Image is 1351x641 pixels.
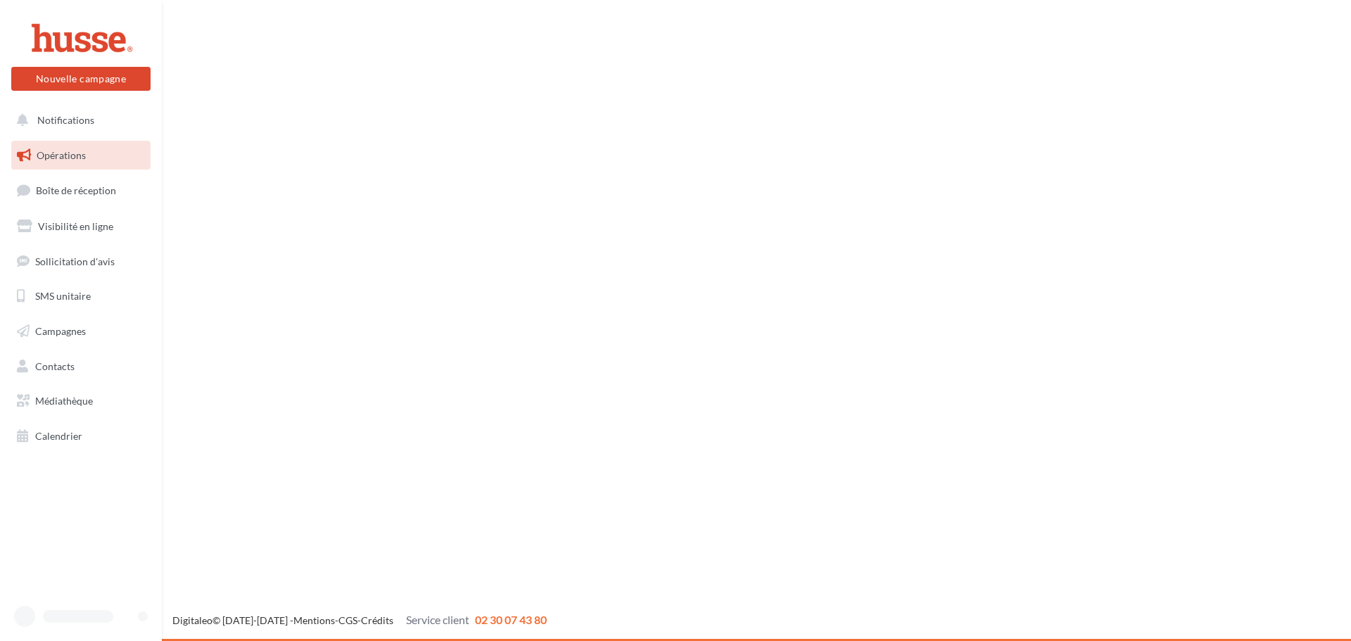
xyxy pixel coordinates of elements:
[293,614,335,626] a: Mentions
[8,175,153,205] a: Boîte de réception
[8,281,153,311] a: SMS unitaire
[406,613,469,626] span: Service client
[8,386,153,416] a: Médiathèque
[8,141,153,170] a: Opérations
[361,614,393,626] a: Crédits
[172,614,547,626] span: © [DATE]-[DATE] - - -
[35,290,91,302] span: SMS unitaire
[37,114,94,126] span: Notifications
[35,325,86,337] span: Campagnes
[172,614,213,626] a: Digitaleo
[8,247,153,277] a: Sollicitation d'avis
[38,220,113,232] span: Visibilité en ligne
[338,614,357,626] a: CGS
[475,613,547,626] span: 02 30 07 43 80
[36,184,116,196] span: Boîte de réception
[8,106,148,135] button: Notifications
[8,352,153,381] a: Contacts
[11,67,151,91] button: Nouvelle campagne
[8,317,153,346] a: Campagnes
[35,255,115,267] span: Sollicitation d'avis
[35,360,75,372] span: Contacts
[35,395,93,407] span: Médiathèque
[8,421,153,451] a: Calendrier
[35,430,82,442] span: Calendrier
[8,212,153,241] a: Visibilité en ligne
[37,149,86,161] span: Opérations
